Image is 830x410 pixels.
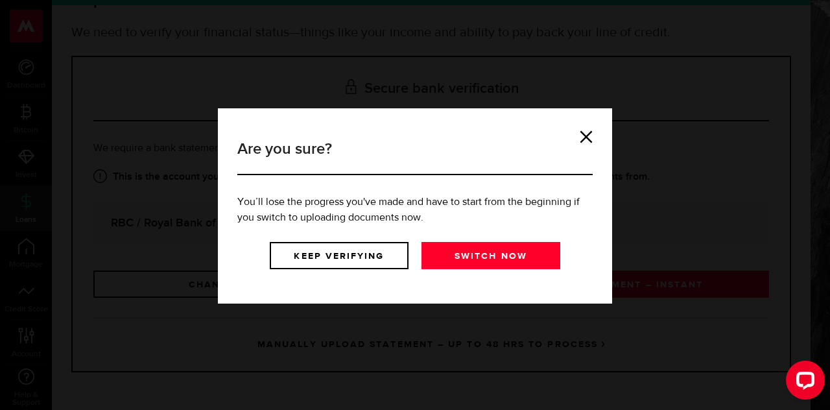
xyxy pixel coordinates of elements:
[270,242,409,269] a: Keep verifying
[421,242,560,269] a: Switch now
[776,356,830,410] iframe: LiveChat chat widget
[237,138,593,175] h3: Are you sure?
[237,195,593,226] p: You’ll lose the progress you've made and have to start from the beginning if you switch to upload...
